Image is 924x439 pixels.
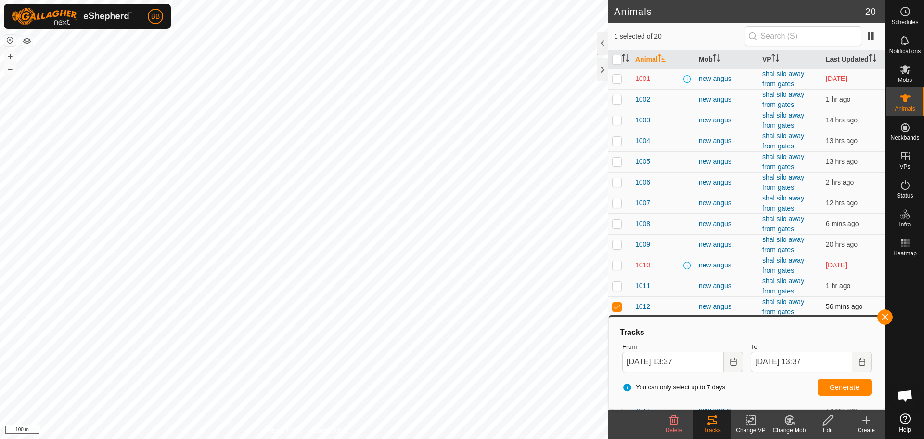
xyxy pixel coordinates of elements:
span: 1008 [635,219,650,229]
div: new angus [699,260,755,270]
div: Tracks [693,426,731,435]
span: 20 [865,4,876,19]
input: Search (S) [745,26,861,46]
span: VPs [899,164,910,170]
span: 1 selected of 20 [614,31,745,41]
span: 1004 [635,136,650,146]
span: 1002 [635,94,650,105]
a: shal silo away from gates [762,277,804,295]
a: shal silo away from gates [762,153,804,171]
label: From [622,342,743,352]
span: Notifications [889,48,921,54]
p-sorticon: Activate to sort [771,55,779,63]
span: 27 Sept 2025, 12:41 pm [826,303,862,310]
div: Open chat [891,381,920,410]
span: 1001 [635,74,650,84]
span: 1007 [635,198,650,208]
span: 27 Sept 2025, 12:01 am [826,137,858,145]
p-sorticon: Activate to sort [869,55,876,63]
span: Delete [666,427,682,434]
button: Choose Date [724,352,743,372]
label: To [751,342,872,352]
div: new angus [699,94,755,105]
span: Heatmap [893,251,917,256]
a: Privacy Policy [266,426,302,435]
span: Generate [830,384,860,391]
div: new angus [699,219,755,229]
div: new angus [699,198,755,208]
span: 27 Sept 2025, 12:21 pm [826,282,850,290]
div: new angus [699,281,755,291]
span: 1012 [635,302,650,312]
span: 26 Sept 2025, 1:01 am [826,75,847,82]
span: 1011 [635,281,650,291]
th: Mob [695,50,758,69]
div: new angus [699,136,755,146]
span: Infra [899,222,911,227]
div: Change Mob [770,426,808,435]
div: new angus [699,157,755,167]
div: Tracks [618,327,875,338]
th: Last Updated [822,50,885,69]
span: 26 Sept 2025, 5:11 pm [826,240,858,248]
button: – [4,63,16,75]
span: BB [151,12,160,22]
div: Change VP [731,426,770,435]
span: You can only select up to 7 days [622,383,725,392]
a: shal silo away from gates [762,256,804,274]
a: Contact Us [314,426,342,435]
span: Schedules [891,19,918,25]
a: shal silo away from gates [762,91,804,108]
span: Neckbands [890,135,919,141]
div: new angus [699,115,755,125]
span: Status [897,193,913,199]
p-sorticon: Activate to sort [713,55,720,63]
button: + [4,51,16,62]
a: shal silo away from gates [762,236,804,253]
span: 1003 [635,115,650,125]
span: Help [899,427,911,433]
span: 27 Sept 2025, 12:01 am [826,158,858,165]
span: 27 Sept 2025, 1:31 pm [826,220,859,227]
a: shal silo away from gates [762,132,804,150]
span: 1009 [635,239,650,250]
button: Generate [818,379,872,396]
button: Map Layers [21,35,33,47]
span: 27 Sept 2025, 1:01 am [826,199,858,207]
div: new angus [699,177,755,187]
button: Choose Date [852,352,872,372]
a: shal silo away from gates [762,70,804,88]
span: 1005 [635,157,650,167]
button: Reset Map [4,35,16,46]
span: 1006 [635,177,650,187]
a: shal silo away from gates [762,173,804,191]
span: Animals [895,106,915,112]
p-sorticon: Activate to sort [622,55,629,63]
span: 26 Sept 2025, 6:51 am [826,261,847,269]
a: shal silo away from gates [762,111,804,129]
span: 26 Sept 2025, 10:41 pm [826,116,858,124]
a: shal silo away from gates [762,194,804,212]
div: Create [847,426,885,435]
span: Mobs [898,77,912,83]
img: Gallagher Logo [12,8,132,25]
span: 1010 [635,260,650,270]
div: new angus [699,302,755,312]
div: new angus [699,239,755,250]
h2: Animals [614,6,865,17]
div: Edit [808,426,847,435]
div: new angus [699,74,755,84]
a: shal silo away from gates [762,298,804,316]
p-sorticon: Activate to sort [658,55,666,63]
a: Help [886,410,924,437]
span: 27 Sept 2025, 11:01 am [826,178,854,186]
span: 27 Sept 2025, 12:21 pm [826,95,850,103]
th: VP [758,50,822,69]
a: shal silo away from gates [762,215,804,233]
th: Animal [631,50,695,69]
